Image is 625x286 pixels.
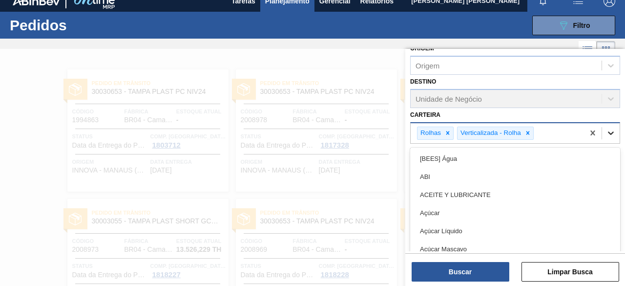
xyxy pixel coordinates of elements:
[416,62,439,70] div: Origem
[410,150,620,168] div: [BEES] Água
[410,240,620,258] div: Açúcar Mascavo
[597,41,615,60] div: Visão em Cards
[410,78,436,85] label: Destino
[573,22,590,29] span: Filtro
[458,127,522,139] div: Verticalizada - Rolha
[410,222,620,240] div: Açúcar Líquido
[10,20,145,31] h1: Pedidos
[410,168,620,186] div: ABI
[579,41,597,60] div: Visão em Lista
[410,204,620,222] div: Açúcar
[410,186,620,204] div: ACEITE Y LUBRICANTE
[410,111,440,118] label: Carteira
[532,16,615,35] button: Filtro
[410,147,440,154] label: Material
[410,45,434,52] label: Origem
[417,127,442,139] div: Rolhas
